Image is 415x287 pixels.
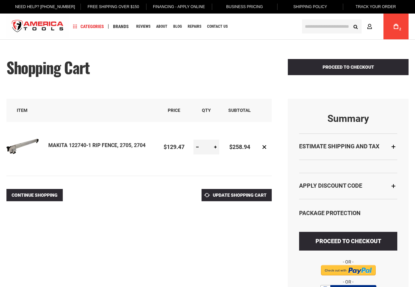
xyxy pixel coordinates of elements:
[188,25,201,28] span: Repairs
[156,25,167,28] span: About
[323,64,374,70] span: Proceed to Checkout
[229,143,250,150] span: $258.94
[48,142,146,148] a: MAKITA 122740-1 RIP FENCE, 2705, 2704
[12,193,58,198] span: Continue Shopping
[299,209,397,217] div: Package Protection
[299,143,379,150] strong: Estimate Shipping and Tax
[316,238,381,244] span: Proceed to Checkout
[6,15,69,39] img: America Tools
[164,143,184,150] span: $129.47
[390,14,402,39] a: 2
[202,189,272,201] button: Update Shopping Cart
[204,22,231,31] a: Contact Us
[6,56,90,79] span: Shopping Cart
[6,130,39,163] img: MAKITA 122740-1 RIP FENCE, 2705, 2704
[228,108,251,113] span: Subtotal
[153,22,170,31] a: About
[173,25,182,28] span: Blog
[399,27,401,31] span: 2
[6,15,69,39] a: store logo
[298,256,399,258] iframe: Secure express checkout frame
[113,24,129,29] span: Brands
[110,22,132,31] a: Brands
[168,108,180,113] span: Price
[349,20,362,33] button: Search
[213,193,267,198] span: Update Shopping Cart
[133,22,153,31] a: Reviews
[6,189,63,201] a: Continue Shopping
[299,182,362,189] strong: Apply Discount Code
[6,130,48,164] a: MAKITA 122740-1 RIP FENCE, 2705, 2704
[293,5,327,9] span: Shipping Policy
[170,22,185,31] a: Blog
[17,108,27,113] span: Item
[288,59,409,75] button: Proceed to Checkout
[185,22,204,31] a: Repairs
[207,25,228,28] span: Contact Us
[73,24,104,29] span: Categories
[70,22,107,31] a: Categories
[299,113,397,124] strong: Summary
[202,108,211,113] span: Qty
[299,232,397,251] button: Proceed to Checkout
[136,25,150,28] span: Reviews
